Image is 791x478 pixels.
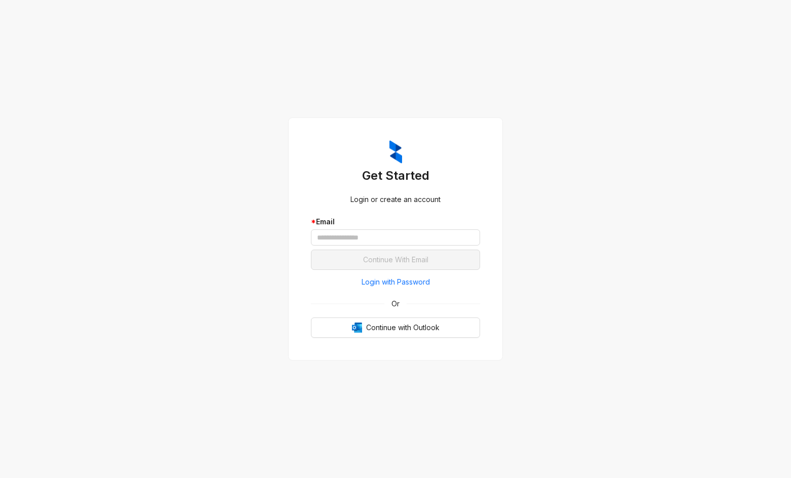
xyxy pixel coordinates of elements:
[311,194,480,205] div: Login or create an account
[311,317,480,338] button: OutlookContinue with Outlook
[352,323,362,333] img: Outlook
[311,168,480,184] h3: Get Started
[389,140,402,164] img: ZumaIcon
[311,216,480,227] div: Email
[311,274,480,290] button: Login with Password
[362,276,430,288] span: Login with Password
[384,298,407,309] span: Or
[311,250,480,270] button: Continue With Email
[366,322,440,333] span: Continue with Outlook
